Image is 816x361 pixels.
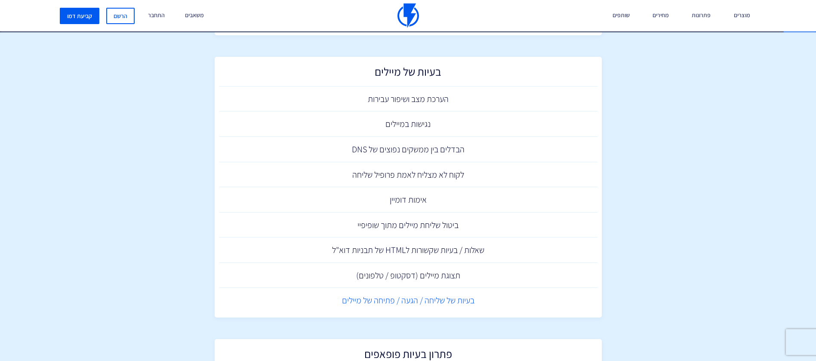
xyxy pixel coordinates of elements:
a: קביעת דמו [60,8,99,24]
a: נגישות במיילים [219,111,597,137]
a: הערכת מצב ושיפור עבירות [219,86,597,112]
a: בעיות של מיילים [219,61,597,86]
h2: בעיות של מיילים [223,65,593,82]
a: הבדלים בין ממשקים נפוצים של DNS [219,137,597,162]
a: בעיות של שליחה / הגעה / פתיחה של מיילים [219,288,597,313]
a: שאלות / בעיות שקשורות לHTML של תבניות דוא"ל [219,238,597,263]
a: תצוגת מיילים (דסקטופ / טלפונים) [219,263,597,288]
a: לקוח לא מצליח לאמת פרופיל שליחה [219,162,597,188]
a: אימות דומיין [219,187,597,213]
a: ביטול שליחת מיילים מתוך שופיפיי [219,213,597,238]
a: הרשם [106,8,135,24]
